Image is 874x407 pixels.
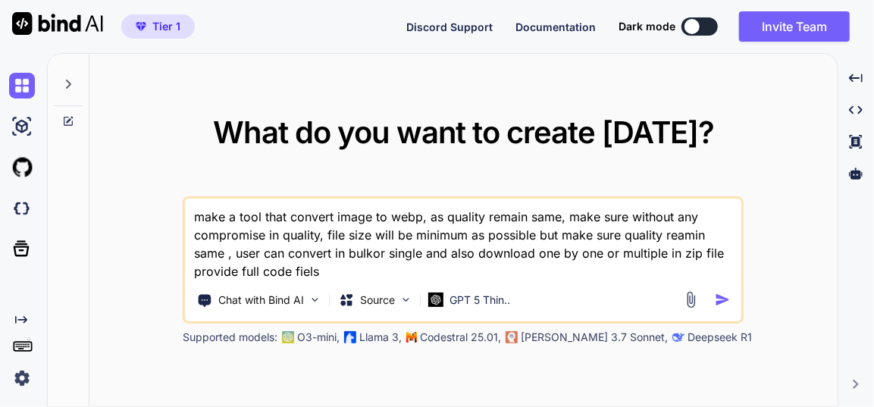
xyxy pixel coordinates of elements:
[152,19,180,34] span: Tier 1
[715,292,731,308] img: icon
[682,291,700,308] img: attachment
[619,19,675,34] span: Dark mode
[9,73,35,99] img: chat
[672,331,684,343] img: claude
[406,332,417,343] img: Mistral-AI
[739,11,850,42] button: Invite Team
[9,196,35,221] img: darkCloudIdeIcon
[183,330,277,345] p: Supported models:
[406,19,493,35] button: Discord Support
[185,199,741,280] textarea: make a tool that convert image to webp, as quality remain same, make sure without any compromise ...
[344,331,356,343] img: Llama2
[515,19,596,35] button: Documentation
[9,365,35,391] img: settings
[506,331,518,343] img: claude
[406,20,493,33] span: Discord Support
[218,293,304,308] p: Chat with Bind AI
[136,22,146,31] img: premium
[282,331,294,343] img: GPT-4
[9,114,35,139] img: ai-studio
[360,293,395,308] p: Source
[213,114,714,151] span: What do you want to create [DATE]?
[9,155,35,180] img: githubLight
[688,330,752,345] p: Deepseek R1
[428,293,443,307] img: GPT 5 Thinking High
[399,293,412,306] img: Pick Models
[521,330,668,345] p: [PERSON_NAME] 3.7 Sonnet,
[420,330,501,345] p: Codestral 25.01,
[450,293,510,308] p: GPT 5 Thin..
[12,12,103,35] img: Bind AI
[515,20,596,33] span: Documentation
[309,293,321,306] img: Pick Tools
[121,14,195,39] button: premiumTier 1
[359,330,402,345] p: Llama 3,
[297,330,340,345] p: O3-mini,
